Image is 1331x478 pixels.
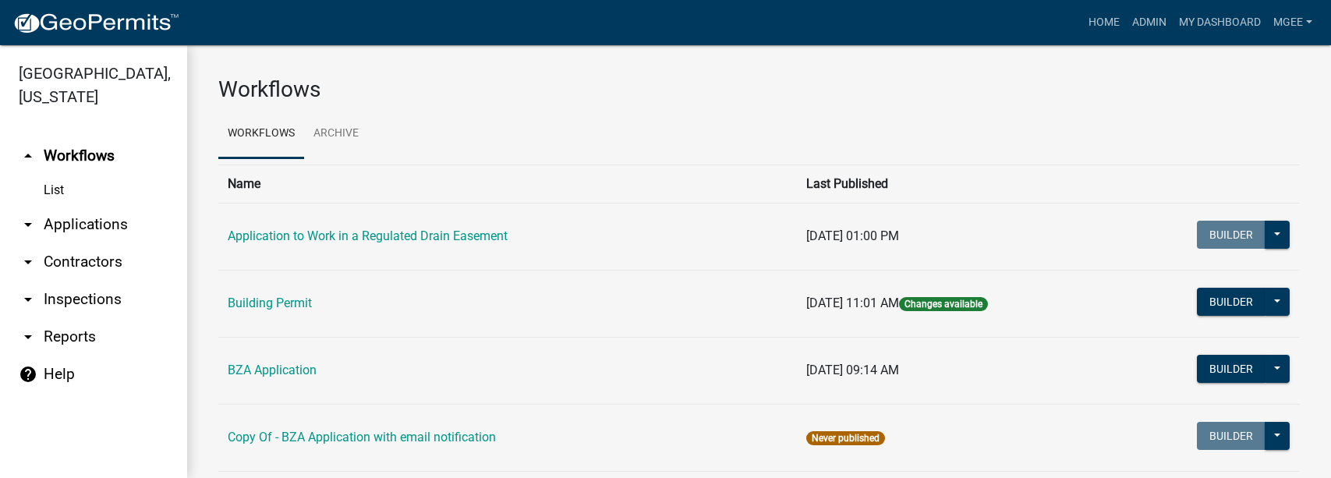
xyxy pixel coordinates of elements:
i: arrow_drop_down [19,290,37,309]
button: Builder [1197,355,1266,383]
a: Admin [1126,8,1173,37]
a: Application to Work in a Regulated Drain Easement [228,228,508,243]
span: [DATE] 11:01 AM [806,296,899,310]
i: arrow_drop_down [19,215,37,234]
button: Builder [1197,221,1266,249]
a: My Dashboard [1173,8,1267,37]
button: Builder [1197,288,1266,316]
a: Building Permit [228,296,312,310]
span: [DATE] 01:00 PM [806,228,899,243]
i: help [19,365,37,384]
i: arrow_drop_up [19,147,37,165]
i: arrow_drop_down [19,253,37,271]
a: BZA Application [228,363,317,377]
span: Never published [806,431,885,445]
a: Copy Of - BZA Application with email notification [228,430,496,444]
a: Workflows [218,109,304,159]
button: Builder [1197,422,1266,450]
a: Archive [304,109,368,159]
h3: Workflows [218,76,1300,103]
i: arrow_drop_down [19,328,37,346]
span: [DATE] 09:14 AM [806,363,899,377]
th: Last Published [797,165,1119,203]
span: Changes available [899,297,988,311]
th: Name [218,165,797,203]
a: mgee [1267,8,1319,37]
a: Home [1082,8,1126,37]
